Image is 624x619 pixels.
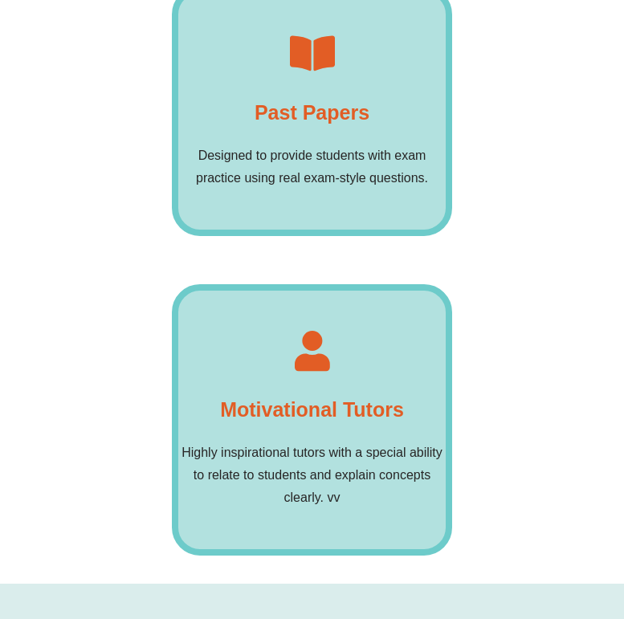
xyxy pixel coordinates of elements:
[220,393,404,426] h4: Motivational Tutors
[178,442,447,509] p: Highly inspirational tutors with a special ability to relate to students and explain concepts cle...
[349,438,624,619] iframe: Chat Widget
[178,145,447,189] p: Designed to provide students with exam practice using real exam-style questions.
[255,96,369,128] h4: Past Papers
